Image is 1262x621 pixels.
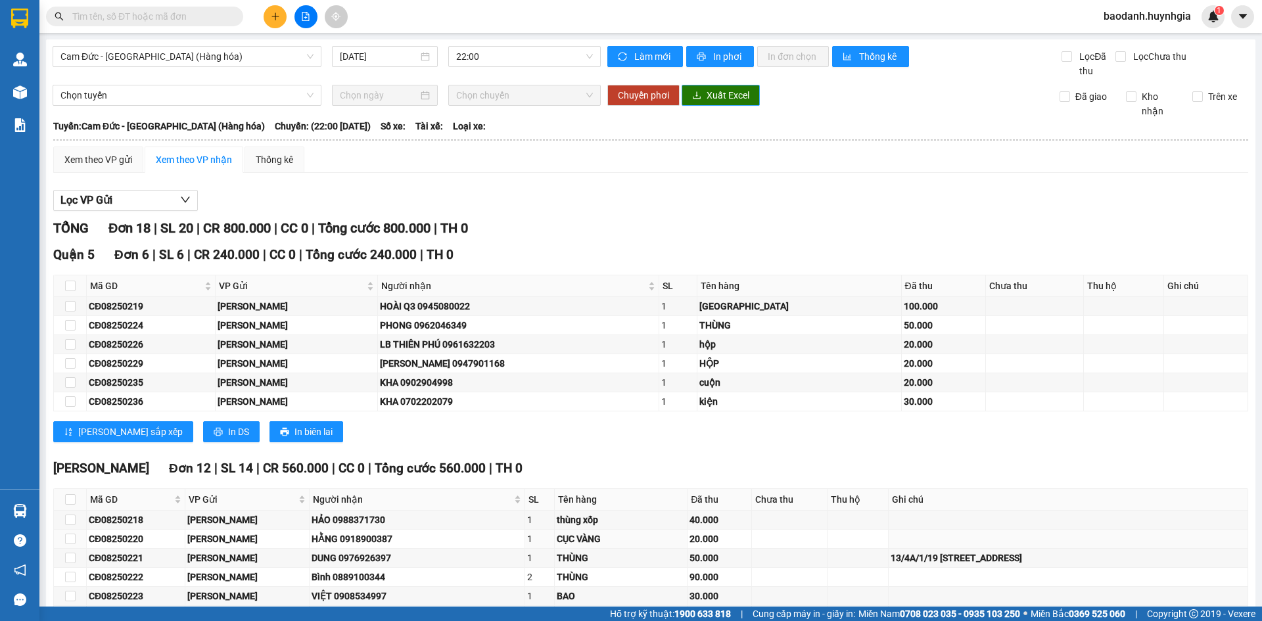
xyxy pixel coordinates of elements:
div: 20.000 [904,375,983,390]
td: CĐ08250236 [87,392,216,411]
td: Cam Đức [216,392,378,411]
span: Đơn 12 [169,461,211,476]
div: [PERSON_NAME] 0947901168 [380,356,657,371]
span: sync [618,52,629,62]
span: SL 6 [159,247,184,262]
span: plus [271,12,280,21]
span: sort-ascending [64,427,73,438]
div: hộp [699,337,899,352]
img: warehouse-icon [13,504,27,518]
th: Đã thu [688,489,752,511]
span: In DS [228,425,249,439]
img: solution-icon [13,118,27,132]
span: 1 [1217,6,1221,15]
span: | [154,220,157,236]
span: | [152,247,156,262]
div: 50.000 [904,318,983,333]
div: [PERSON_NAME] [187,513,307,527]
div: 30.000 [904,394,983,409]
span: | [741,607,743,621]
td: Cam Đức [216,335,378,354]
span: Mã GD [90,492,172,507]
input: Chọn ngày [340,88,418,103]
span: Tổng cước 240.000 [306,247,417,262]
div: 1 [661,375,695,390]
div: THÙNG [557,551,686,565]
span: Tổng cước 560.000 [375,461,486,476]
span: | [312,220,315,236]
button: aim [325,5,348,28]
span: Lọc Chưa thu [1128,49,1188,64]
button: downloadXuất Excel [682,85,760,106]
input: 11/08/2025 [340,49,418,64]
div: THÙNG [557,570,686,584]
div: 20.000 [904,356,983,371]
div: PHONG 0962046349 [380,318,657,333]
td: CĐ08250220 [87,530,185,549]
button: Lọc VP Gửi [53,190,198,211]
span: caret-down [1237,11,1249,22]
td: CĐ08250221 [87,549,185,568]
span: file-add [301,12,310,21]
span: TH 0 [427,247,454,262]
th: Thu hộ [1084,275,1164,297]
span: Tổng cước 800.000 [318,220,431,236]
div: 20.000 [904,337,983,352]
div: CĐ08250219 [89,299,213,313]
div: 30.000 [689,589,749,603]
span: | [187,247,191,262]
div: 40.000 [689,513,749,527]
div: CĐ08250220 [89,532,183,546]
span: aim [331,12,340,21]
div: 13/4A/1/19 [STREET_ADDRESS] [891,551,1246,565]
td: CĐ08250223 [87,587,185,606]
img: logo-vxr [11,9,28,28]
th: Ghi chú [1164,275,1248,297]
div: HOÀI Q3 0945080022 [380,299,657,313]
div: THÙNG [699,318,899,333]
th: Tên hàng [555,489,688,511]
img: icon-new-feature [1207,11,1219,22]
input: Tìm tên, số ĐT hoặc mã đơn [72,9,227,24]
div: 1 [527,551,552,565]
strong: 1900 633 818 [674,609,731,619]
strong: 0708 023 035 - 0935 103 250 [900,609,1020,619]
span: copyright [1189,609,1198,618]
td: Cam Đức [216,316,378,335]
div: CĐ08250229 [89,356,213,371]
span: Thống kê [859,49,899,64]
div: VIỆT 0908534997 [312,589,522,603]
div: 1 [527,513,552,527]
div: kiện [699,394,899,409]
span: | [332,461,335,476]
div: CĐ08250235 [89,375,213,390]
span: Người nhận [313,492,511,507]
span: bar-chart [843,52,854,62]
strong: 0369 525 060 [1069,609,1125,619]
span: Chọn chuyến [456,85,593,105]
span: CC 0 [339,461,365,476]
span: CR 560.000 [263,461,329,476]
span: TỔNG [53,220,89,236]
button: printerIn phơi [686,46,754,67]
span: In biên lai [294,425,333,439]
th: Thu hộ [828,489,889,511]
button: printerIn DS [203,421,260,442]
div: CĐ08250224 [89,318,213,333]
span: | [263,247,266,262]
span: printer [280,427,289,438]
td: Cam Đức [185,511,310,530]
span: VP Gửi [219,279,364,293]
div: 1 [527,532,552,546]
div: LB THIÊN PHÚ 0961632203 [380,337,657,352]
div: KHA 0902904998 [380,375,657,390]
div: Xem theo VP gửi [64,152,132,167]
span: CR 800.000 [203,220,271,236]
div: BAO [557,589,686,603]
button: In đơn chọn [757,46,829,67]
td: Cam Đức [185,549,310,568]
span: down [180,195,191,205]
div: Thống kê [256,152,293,167]
div: 20.000 [689,532,749,546]
td: CĐ08250218 [87,511,185,530]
